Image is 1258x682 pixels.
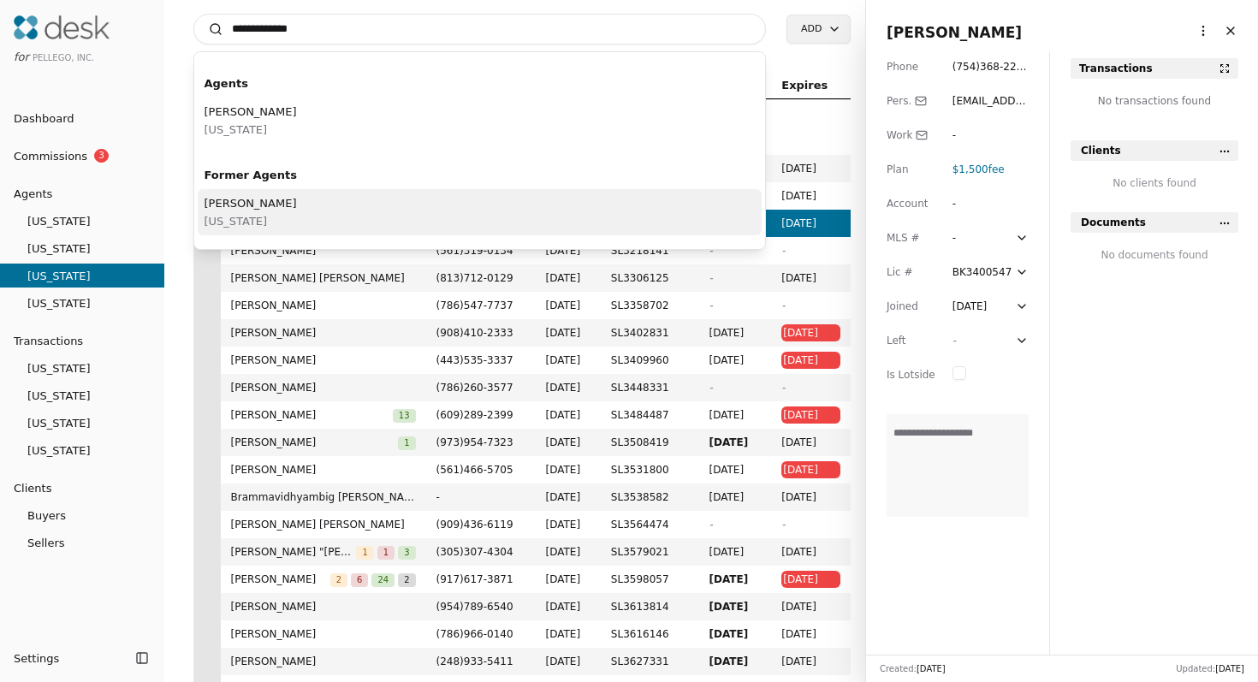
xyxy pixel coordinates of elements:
span: SL3409960 [611,352,689,369]
span: [DATE] [917,664,946,673]
div: Transactions [1079,60,1153,77]
span: SL3358702 [611,297,689,314]
span: [DATE] [783,406,838,424]
span: ( 908 ) 410 - 2333 [436,327,513,339]
span: [DATE] [709,461,762,478]
span: ( 786 ) 966 - 0140 [436,628,513,640]
span: [DATE] [546,242,590,259]
span: - [709,519,713,531]
span: [US_STATE] [205,121,297,139]
button: 3 [398,543,415,560]
div: - [952,229,1012,246]
div: Suggestions [194,66,766,249]
span: [DATE] [546,653,590,670]
div: Updated: [1176,662,1244,675]
span: [DATE] [546,516,590,533]
span: [PERSON_NAME] [887,24,1022,41]
span: [PERSON_NAME] [231,571,330,588]
span: SL3616146 [611,626,689,643]
span: [DATE] [709,626,762,643]
span: - [436,489,525,506]
div: Left [887,332,935,349]
span: ( 754 ) 368 - 2211 [952,61,1027,90]
button: 24 [371,571,395,588]
div: Phone [887,58,935,75]
span: [DATE] [709,406,762,424]
div: No transactions found [1071,92,1238,120]
button: 1 [377,543,395,560]
span: for [14,50,29,63]
button: 1 [356,543,373,560]
span: [PERSON_NAME] [231,598,416,615]
span: 2 [398,573,415,587]
span: [DATE] [709,324,762,341]
span: [EMAIL_ADDRESS][DOMAIN_NAME] [952,95,1028,141]
span: [DATE] [546,571,590,588]
span: 3 [94,149,109,163]
span: [DATE] [709,653,762,670]
span: [DATE] [546,461,590,478]
span: [DATE] [783,461,838,478]
span: [DATE] [781,543,840,560]
span: Pellego, Inc. [33,53,94,62]
span: [DATE] [1215,664,1244,673]
span: SL3508419 [611,434,689,451]
span: ( 917 ) 617 - 3871 [436,573,513,585]
span: ( 813 ) 712 - 0129 [436,272,513,284]
span: [PERSON_NAME] [205,103,297,121]
span: [PERSON_NAME] [231,352,416,369]
span: SL3627331 [611,653,689,670]
span: [DATE] [781,160,840,177]
span: 1 [377,546,395,560]
span: Settings [14,649,59,667]
div: Joined [887,298,935,315]
span: [PERSON_NAME] [205,194,297,212]
span: $1,500 fee [952,163,1005,175]
span: ( 909 ) 436 - 6119 [436,519,513,531]
div: Lic # [887,264,935,281]
button: 6 [351,571,368,588]
span: [DATE] [709,543,762,560]
span: ( 561 ) 319 - 0134 [436,245,513,257]
span: [PERSON_NAME] [231,242,416,259]
button: 2 [398,571,415,588]
span: [DATE] [546,406,590,424]
span: [DATE] [781,270,840,287]
span: [DATE] [709,489,762,506]
span: - [709,272,713,284]
div: Pers. [887,92,935,110]
div: Created: [880,662,946,675]
span: [PERSON_NAME] [231,434,399,451]
span: - [781,382,785,394]
span: [DATE] [781,187,840,205]
span: [DATE] [546,297,590,314]
span: [PERSON_NAME] [231,379,416,396]
span: ( 954 ) 789 - 6540 [436,601,513,613]
span: 13 [393,409,416,423]
span: ( 561 ) 466 - 5705 [436,464,513,476]
span: SL3402831 [611,324,689,341]
span: [DATE] [546,379,590,396]
span: [PERSON_NAME] [231,324,416,341]
span: - [781,519,785,531]
span: SL3564474 [611,516,689,533]
div: - [952,195,1029,212]
button: Add [786,15,850,44]
span: [DATE] [546,434,590,451]
div: No documents found [1071,246,1238,264]
span: SL3538582 [611,489,689,506]
span: 6 [351,573,368,587]
div: BK3400547 [952,264,1012,281]
div: - [952,127,1029,144]
button: 2 [330,571,347,588]
span: [PERSON_NAME] [231,406,393,424]
span: [PERSON_NAME] [PERSON_NAME] [231,270,416,287]
span: SL3484487 [611,406,689,424]
div: Former Agents [205,166,756,184]
span: Expires [781,76,828,95]
span: [DATE] [546,626,590,643]
span: [PERSON_NAME] [231,626,416,643]
span: [DATE] [781,626,840,643]
div: Agents [205,74,756,92]
span: ( 305 ) 307 - 4304 [436,546,513,558]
